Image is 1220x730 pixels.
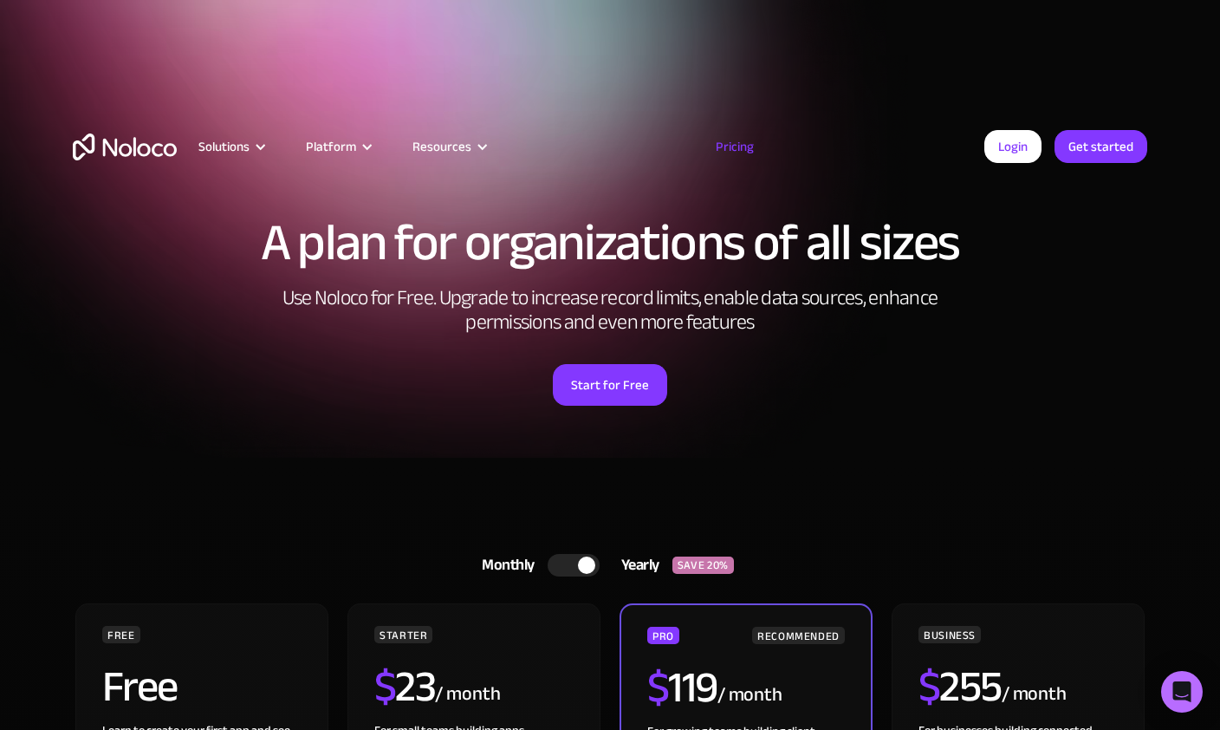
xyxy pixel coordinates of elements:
div: FREE [102,626,140,643]
h2: Free [102,665,178,708]
div: / month [717,681,782,709]
div: / month [1002,681,1067,708]
div: Solutions [177,135,284,158]
a: Start for Free [553,364,667,406]
div: SAVE 20% [672,557,734,574]
div: STARTER [374,626,432,643]
span: $ [918,646,940,727]
span: $ [647,647,669,728]
div: BUSINESS [918,626,981,643]
div: Platform [284,135,391,158]
a: Login [984,130,1042,163]
div: / month [435,681,500,708]
h2: Use Noloco for Free. Upgrade to increase record limits, enable data sources, enhance permissions ... [263,286,957,335]
h2: 119 [647,666,717,709]
div: Resources [412,135,471,158]
h1: A plan for organizations of all sizes [73,217,1147,269]
h2: 255 [918,665,1002,708]
div: Open Intercom Messenger [1161,671,1203,713]
div: Monthly [460,552,548,578]
div: Resources [391,135,506,158]
a: Pricing [694,135,775,158]
a: Get started [1055,130,1147,163]
div: RECOMMENDED [752,627,845,644]
div: Yearly [600,552,672,578]
div: Platform [306,135,356,158]
div: PRO [647,627,679,644]
div: Solutions [198,135,250,158]
span: $ [374,646,396,727]
a: home [73,134,177,160]
h2: 23 [374,665,436,708]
